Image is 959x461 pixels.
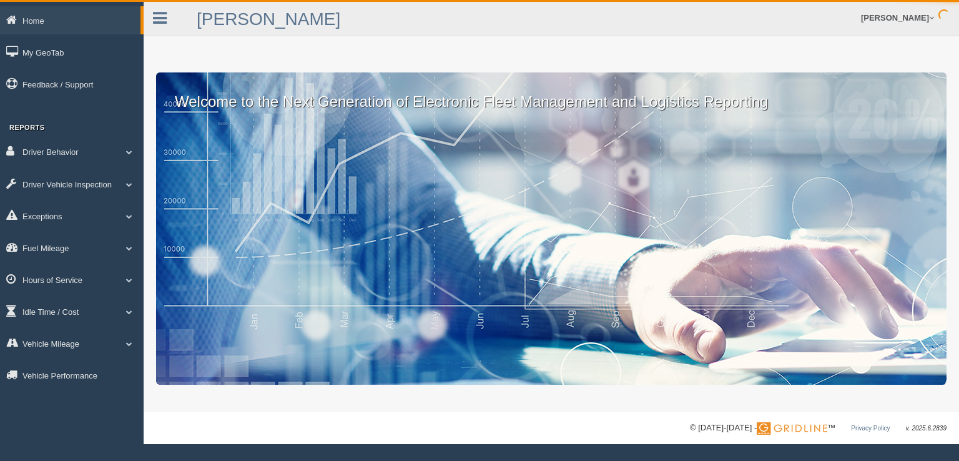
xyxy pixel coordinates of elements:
[197,9,340,29] a: [PERSON_NAME]
[156,72,947,112] p: Welcome to the Next Generation of Electronic Fleet Management and Logistics Reporting
[757,422,827,435] img: Gridline
[906,425,947,432] span: v. 2025.6.2839
[690,422,947,435] div: © [DATE]-[DATE] - ™
[851,425,890,432] a: Privacy Policy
